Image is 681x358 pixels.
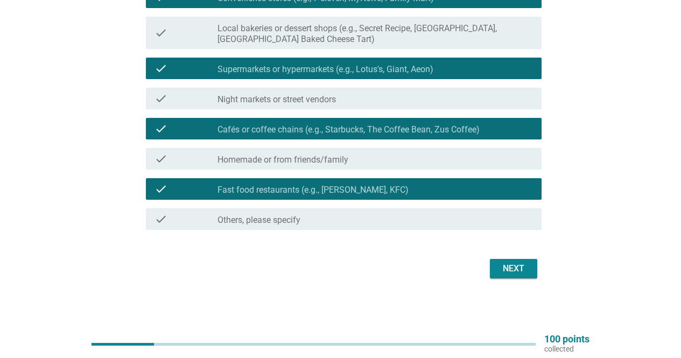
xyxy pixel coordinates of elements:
button: Next [490,259,537,278]
label: Night markets or street vendors [217,94,336,105]
i: check [155,92,167,105]
i: check [155,21,167,45]
div: Next [499,262,529,275]
i: check [155,62,167,75]
i: check [155,213,167,226]
i: check [155,152,167,165]
i: check [155,182,167,195]
label: Cafés or coffee chains (e.g., Starbucks, The Coffee Bean, Zus Coffee) [217,124,480,135]
label: Supermarkets or hypermarkets (e.g., Lotus's, Giant, Aeon) [217,64,433,75]
p: collected [544,344,589,354]
label: Homemade or from friends/family [217,155,348,165]
label: Fast food restaurants (e.g., [PERSON_NAME], KFC) [217,185,409,195]
i: check [155,122,167,135]
label: Local bakeries or dessert shops (e.g., Secret Recipe, [GEOGRAPHIC_DATA], [GEOGRAPHIC_DATA] Baked ... [217,23,533,45]
label: Others, please specify [217,215,300,226]
p: 100 points [544,334,589,344]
